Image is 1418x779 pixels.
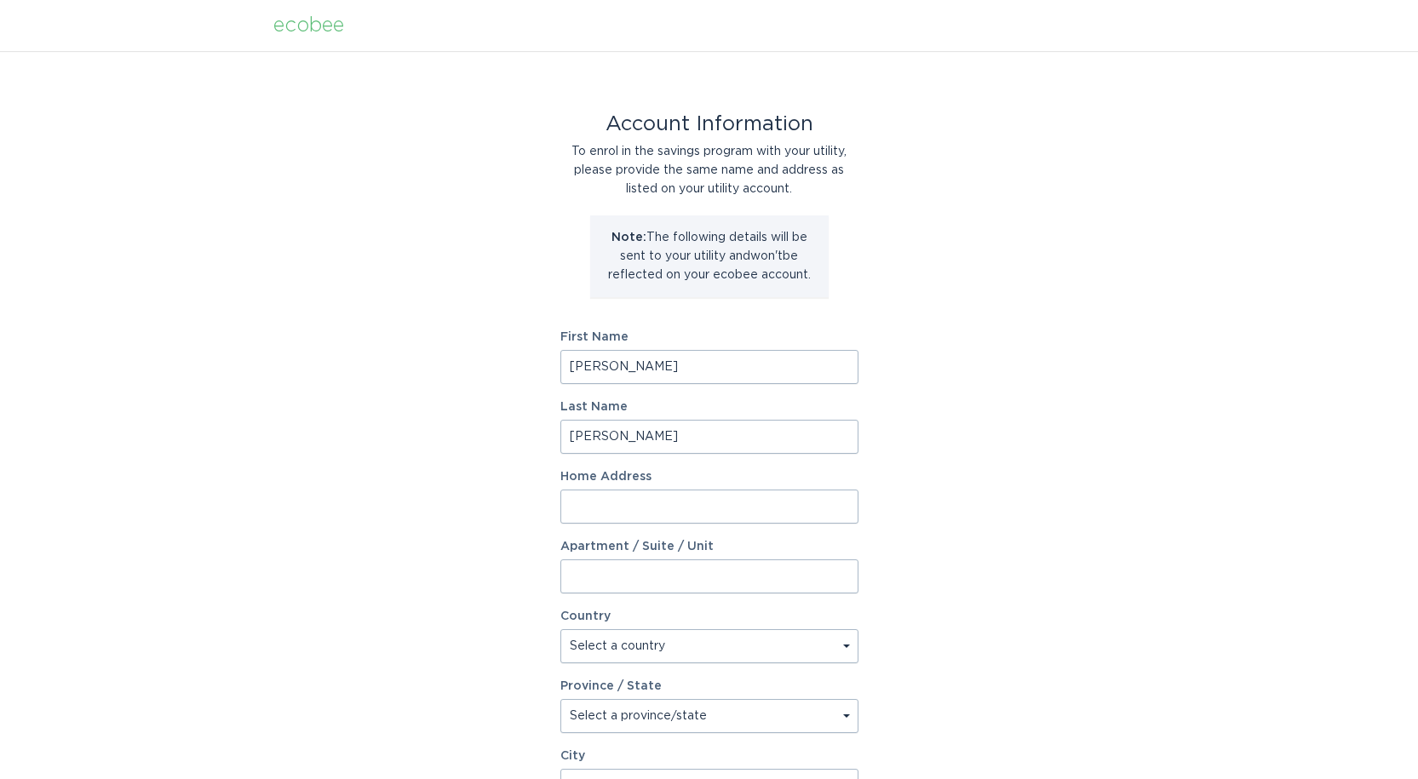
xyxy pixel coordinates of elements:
[560,680,662,692] label: Province / State
[273,16,344,35] div: ecobee
[560,541,858,553] label: Apartment / Suite / Unit
[560,142,858,198] div: To enrol in the savings program with your utility, please provide the same name and address as li...
[603,228,816,284] p: The following details will be sent to your utility and won't be reflected on your ecobee account.
[560,471,858,483] label: Home Address
[560,115,858,134] div: Account Information
[560,401,858,413] label: Last Name
[560,610,611,622] label: Country
[560,331,858,343] label: First Name
[560,750,858,762] label: City
[611,232,646,243] strong: Note:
